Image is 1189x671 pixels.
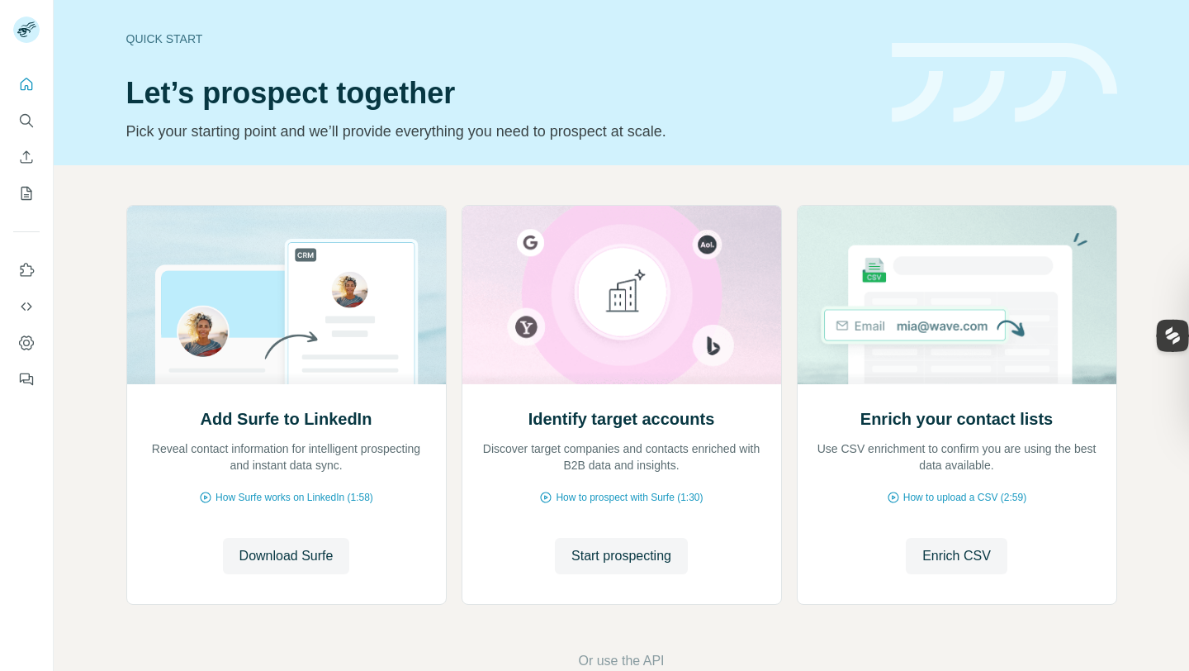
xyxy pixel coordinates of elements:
button: Dashboard [13,328,40,358]
button: My lists [13,178,40,208]
button: Use Surfe on LinkedIn [13,255,40,285]
button: Start prospecting [555,538,688,574]
p: Discover target companies and contacts enriched with B2B data and insights. [479,440,765,474]
button: Feedback [13,364,40,394]
p: Pick your starting point and we’ll provide everything you need to prospect at scale. [126,120,872,143]
button: Quick start [13,69,40,99]
button: Enrich CSV [906,538,1007,574]
button: Use Surfe API [13,292,40,321]
span: How to prospect with Surfe (1:30) [556,490,703,505]
h1: Let’s prospect together [126,77,872,110]
p: Use CSV enrichment to confirm you are using the best data available. [814,440,1100,474]
span: Start prospecting [571,546,671,566]
span: Enrich CSV [922,546,991,566]
span: Download Surfe [239,546,334,566]
h2: Add Surfe to LinkedIn [201,407,372,431]
h2: Identify target accounts [528,407,715,431]
img: Add Surfe to LinkedIn [126,206,447,384]
button: Enrich CSV [13,142,40,172]
div: Quick start [126,31,872,47]
p: Reveal contact information for intelligent prospecting and instant data sync. [144,440,429,474]
img: Identify target accounts [462,206,782,384]
img: banner [892,43,1117,123]
button: Download Surfe [223,538,350,574]
button: Search [13,106,40,136]
img: Enrich your contact lists [797,206,1117,384]
span: How to upload a CSV (2:59) [903,490,1026,505]
span: How Surfe works on LinkedIn (1:58) [216,490,373,505]
button: Or use the API [578,651,664,671]
h2: Enrich your contact lists [860,407,1053,431]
